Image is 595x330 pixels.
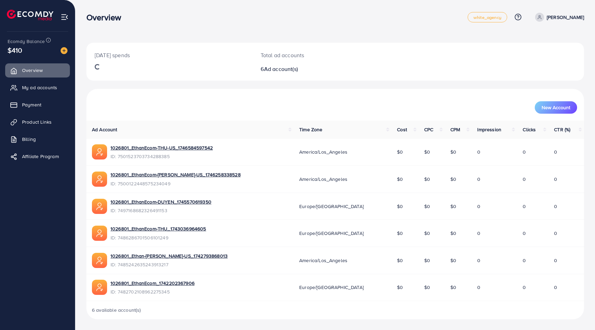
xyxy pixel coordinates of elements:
[92,307,141,313] span: 6 available account(s)
[22,84,57,91] span: My ad accounts
[299,284,364,291] span: Europe/[GEOGRAPHIC_DATA]
[5,115,70,129] a: Product Links
[554,230,557,237] span: 0
[111,171,241,178] a: 1026801_EthanEcom-[PERSON_NAME]-US_1746258338528
[523,203,526,210] span: 0
[92,199,107,214] img: ic-ads-acc.e4c84228.svg
[477,203,480,210] span: 0
[397,203,403,210] span: $0
[424,203,430,210] span: $0
[111,153,213,160] span: ID: 7501523703734288385
[523,126,536,133] span: Clicks
[424,126,433,133] span: CPC
[554,284,557,291] span: 0
[450,230,456,237] span: $0
[554,176,557,183] span: 0
[111,207,211,214] span: ID: 7497168682326491153
[86,12,127,22] h3: Overview
[8,38,45,45] span: Ecomdy Balance
[299,176,347,183] span: America/Los_Angeles
[424,284,430,291] span: $0
[424,257,430,264] span: $0
[477,176,480,183] span: 0
[477,257,480,264] span: 0
[264,65,298,73] span: Ad account(s)
[523,176,526,183] span: 0
[111,144,213,151] a: 1026801_EthanEcom-THU-US_1746584597542
[92,253,107,268] img: ic-ads-acc.e4c84228.svg
[450,176,456,183] span: $0
[397,284,403,291] span: $0
[111,234,206,241] span: ID: 7486286701506101249
[111,180,241,187] span: ID: 7500122448575234049
[477,230,480,237] span: 0
[92,172,107,187] img: ic-ads-acc.e4c84228.svg
[261,51,368,59] p: Total ad accounts
[397,176,403,183] span: $0
[542,105,570,110] span: New Account
[92,144,107,159] img: ic-ads-acc.e4c84228.svg
[95,51,244,59] p: [DATE] spends
[523,230,526,237] span: 0
[92,226,107,241] img: ic-ads-acc.e4c84228.svg
[532,13,584,22] a: [PERSON_NAME]
[92,280,107,295] img: ic-ads-acc.e4c84228.svg
[397,148,403,155] span: $0
[554,126,570,133] span: CTR (%)
[424,230,430,237] span: $0
[554,203,557,210] span: 0
[5,132,70,146] a: Billing
[397,126,407,133] span: Cost
[468,12,507,22] a: white_agency
[299,148,347,155] span: America/Los_Angeles
[22,67,43,74] span: Overview
[397,257,403,264] span: $0
[22,136,36,143] span: Billing
[397,230,403,237] span: $0
[554,148,557,155] span: 0
[450,257,456,264] span: $0
[111,198,211,205] a: 1026801_EthanEcom-DUYEN_1745570619350
[535,101,577,114] button: New Account
[5,81,70,94] a: My ad accounts
[61,13,69,21] img: menu
[477,148,480,155] span: 0
[299,257,347,264] span: America/Los_Angeles
[111,261,228,268] span: ID: 7485242635243913217
[111,225,206,232] a: 1026801_EthanEcom-THU_1743036964605
[111,288,195,295] span: ID: 7482702108962275345
[554,257,557,264] span: 0
[261,66,368,72] h2: 6
[5,149,70,163] a: Affiliate Program
[299,126,322,133] span: Time Zone
[22,153,59,160] span: Affiliate Program
[299,230,364,237] span: Europe/[GEOGRAPHIC_DATA]
[523,148,526,155] span: 0
[111,280,195,287] a: 1026801_EthanEcom_1742202367906
[450,284,456,291] span: $0
[473,15,501,20] span: white_agency
[7,10,53,20] img: logo
[424,176,430,183] span: $0
[22,118,52,125] span: Product Links
[424,148,430,155] span: $0
[92,126,117,133] span: Ad Account
[22,101,41,108] span: Payment
[5,98,70,112] a: Payment
[523,257,526,264] span: 0
[547,13,584,21] p: [PERSON_NAME]
[111,252,228,259] a: 1026801_Ethan-[PERSON_NAME]-US_1742793868013
[523,284,526,291] span: 0
[477,284,480,291] span: 0
[450,148,456,155] span: $0
[450,203,456,210] span: $0
[477,126,501,133] span: Impression
[450,126,460,133] span: CPM
[61,47,67,54] img: image
[5,63,70,77] a: Overview
[299,203,364,210] span: Europe/[GEOGRAPHIC_DATA]
[8,45,22,55] span: $410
